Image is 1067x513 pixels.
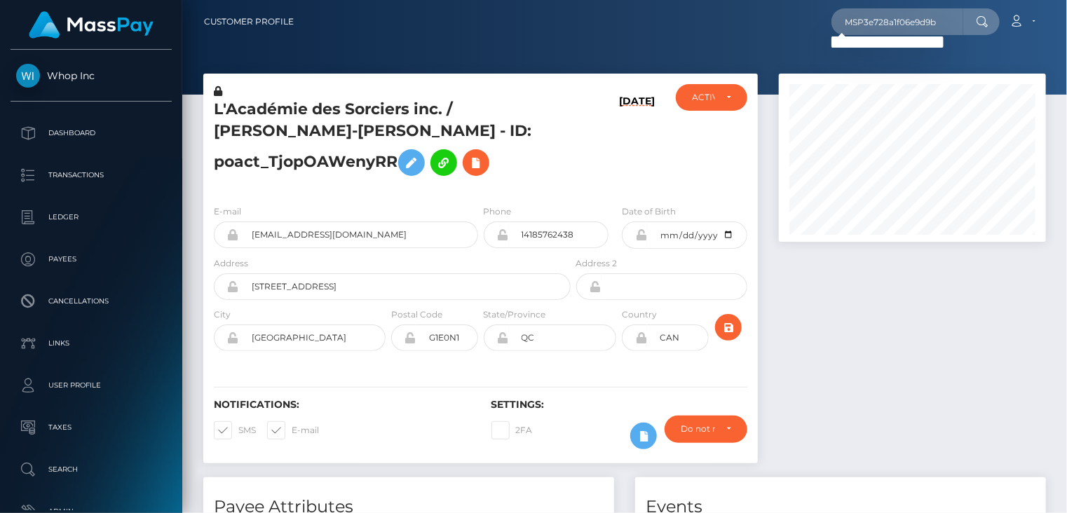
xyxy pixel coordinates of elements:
p: Dashboard [16,123,166,144]
p: Payees [16,249,166,270]
img: MassPay Logo [29,11,154,39]
p: Cancellations [16,291,166,312]
label: E-mail [267,421,319,439]
h6: Notifications: [214,399,470,411]
a: Dashboard [11,116,172,151]
h5: L'Académie des Sorciers inc. / [PERSON_NAME]-[PERSON_NAME] - ID: poact_TjopOAWenyRR [214,99,563,183]
button: Do not require [665,416,747,442]
h6: Settings: [491,399,748,411]
label: City [214,308,231,321]
div: Do not require [681,423,715,435]
label: 2FA [491,421,533,439]
a: Customer Profile [204,7,294,36]
p: Search [16,459,166,480]
p: Links [16,333,166,354]
a: Links [11,326,172,361]
span: Whop Inc [11,69,172,82]
a: User Profile [11,368,172,403]
a: Search [11,452,172,487]
button: ACTIVE [676,84,747,111]
div: ACTIVE [692,92,715,103]
p: Ledger [16,207,166,228]
img: Whop Inc [16,64,40,88]
label: State/Province [484,308,546,321]
label: Country [622,308,657,321]
p: User Profile [16,375,166,396]
label: Date of Birth [622,205,676,218]
p: Transactions [16,165,166,186]
label: E-mail [214,205,241,218]
label: Address 2 [576,257,618,270]
label: SMS [214,421,256,439]
p: Taxes [16,417,166,438]
label: Phone [484,205,512,218]
input: Search... [831,8,963,35]
h6: [DATE] [619,95,655,188]
a: Ledger [11,200,172,235]
a: Transactions [11,158,172,193]
a: Taxes [11,410,172,445]
a: Cancellations [11,284,172,319]
label: Postal Code [391,308,442,321]
a: Payees [11,242,172,277]
label: Address [214,257,248,270]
